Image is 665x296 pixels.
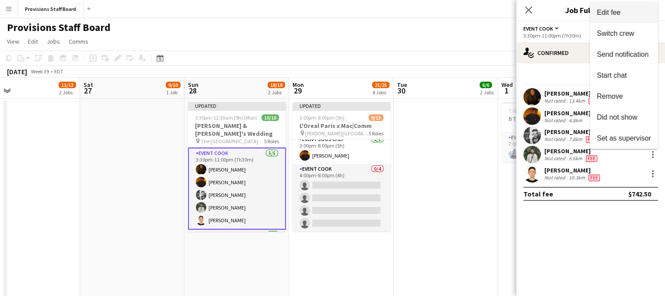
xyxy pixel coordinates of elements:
[597,9,620,16] span: Edit fee
[590,128,658,149] button: Set as supervisor
[597,30,634,37] span: Switch crew
[590,107,658,128] button: Did not show
[597,93,623,100] span: Remove
[590,2,658,23] button: Edit fee
[597,134,651,142] span: Set as supervisor
[590,44,658,65] button: Send notification
[590,65,658,86] button: Start chat
[590,23,658,44] button: Switch crew
[597,72,627,79] span: Start chat
[597,114,637,121] span: Did not show
[597,51,648,58] span: Send notification
[590,86,658,107] button: Remove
